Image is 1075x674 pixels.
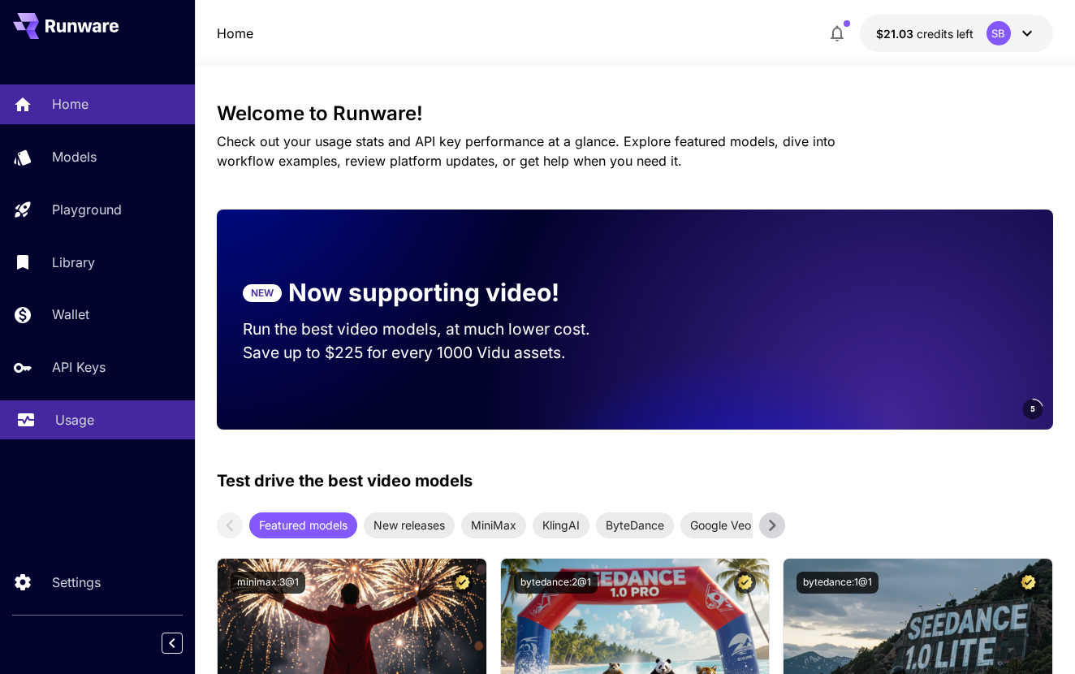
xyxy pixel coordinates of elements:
p: NEW [251,286,274,300]
a: Home [217,24,253,43]
p: Run the best video models, at much lower cost. [243,318,609,341]
span: MiniMax [461,516,526,534]
p: Now supporting video! [288,274,559,311]
div: ByteDance [596,512,674,538]
span: credits left [917,27,974,41]
p: Settings [52,572,101,592]
span: Google Veo [680,516,761,534]
div: $21.0341 [876,25,974,42]
span: Featured models [249,516,357,534]
button: bytedance:1@1 [797,572,879,594]
span: ByteDance [596,516,674,534]
button: Certified Model – Vetted for best performance and includes a commercial license. [1017,572,1039,594]
div: SB [986,21,1011,45]
button: Certified Model – Vetted for best performance and includes a commercial license. [734,572,756,594]
div: Featured models [249,512,357,538]
p: API Keys [52,357,106,377]
p: Playground [52,200,122,219]
nav: breadcrumb [217,24,253,43]
span: $21.03 [876,27,917,41]
div: MiniMax [461,512,526,538]
button: minimax:3@1 [231,572,305,594]
button: $21.0341SB [860,15,1053,52]
div: KlingAI [533,512,589,538]
p: Home [52,94,89,114]
p: Test drive the best video models [217,469,473,493]
span: New releases [364,516,455,534]
button: bytedance:2@1 [514,572,598,594]
div: Collapse sidebar [174,629,195,658]
h3: Welcome to Runware! [217,102,1053,125]
span: KlingAI [533,516,589,534]
p: Library [52,253,95,272]
p: Wallet [52,305,89,324]
div: New releases [364,512,455,538]
p: Usage [55,410,94,430]
div: Google Veo [680,512,761,538]
span: 5 [1030,403,1035,415]
span: Check out your usage stats and API key performance at a glance. Explore featured models, dive int... [217,133,835,169]
p: Save up to $225 for every 1000 Vidu assets. [243,341,609,365]
button: Collapse sidebar [162,633,183,654]
p: Models [52,147,97,166]
button: Certified Model – Vetted for best performance and includes a commercial license. [451,572,473,594]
